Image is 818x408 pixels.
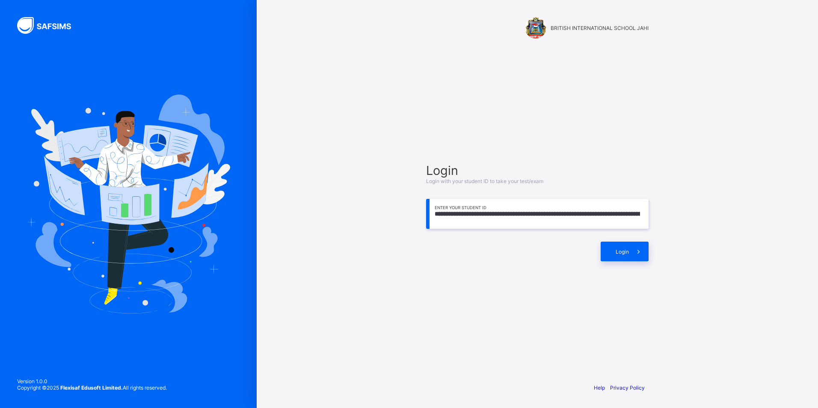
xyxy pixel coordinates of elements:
[594,384,605,391] a: Help
[610,384,645,391] a: Privacy Policy
[616,248,629,255] span: Login
[426,178,543,184] span: Login with your student ID to take your test/exam
[426,163,649,178] span: Login
[17,378,167,384] span: Version 1.0.0
[60,384,123,391] strong: Flexisaf Edusoft Limited.
[551,25,649,31] span: BRITISH INTERNATIONAL SCHOOL JAHI
[27,95,230,313] img: Hero Image
[17,17,81,34] img: SAFSIMS Logo
[17,384,167,391] span: Copyright © 2025 All rights reserved.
